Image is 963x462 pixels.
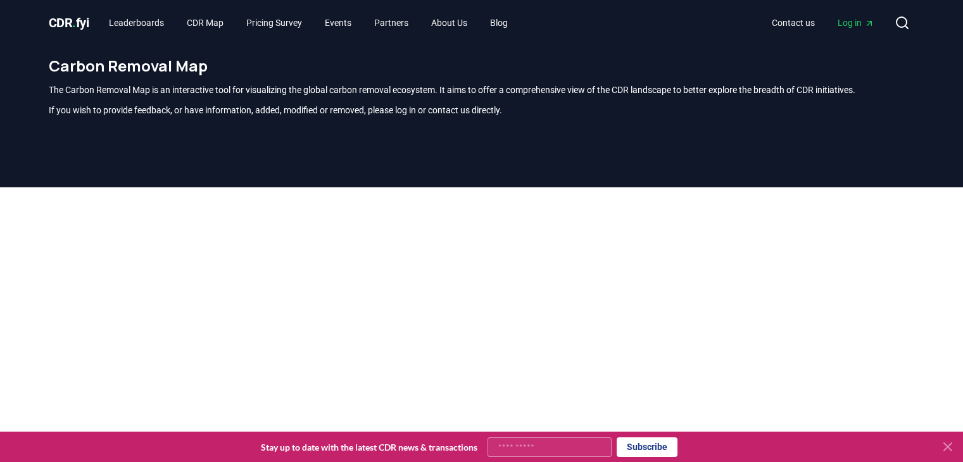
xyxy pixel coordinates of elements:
[480,11,518,34] a: Blog
[838,16,874,29] span: Log in
[177,11,234,34] a: CDR Map
[762,11,884,34] nav: Main
[49,104,915,116] p: If you wish to provide feedback, or have information, added, modified or removed, please log in o...
[49,56,915,76] h1: Carbon Removal Map
[99,11,174,34] a: Leaderboards
[99,11,518,34] nav: Main
[762,11,825,34] a: Contact us
[364,11,419,34] a: Partners
[421,11,477,34] a: About Us
[49,14,89,32] a: CDR.fyi
[315,11,362,34] a: Events
[236,11,312,34] a: Pricing Survey
[49,15,89,30] span: CDR fyi
[49,84,915,96] p: The Carbon Removal Map is an interactive tool for visualizing the global carbon removal ecosystem...
[828,11,884,34] a: Log in
[72,15,76,30] span: .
